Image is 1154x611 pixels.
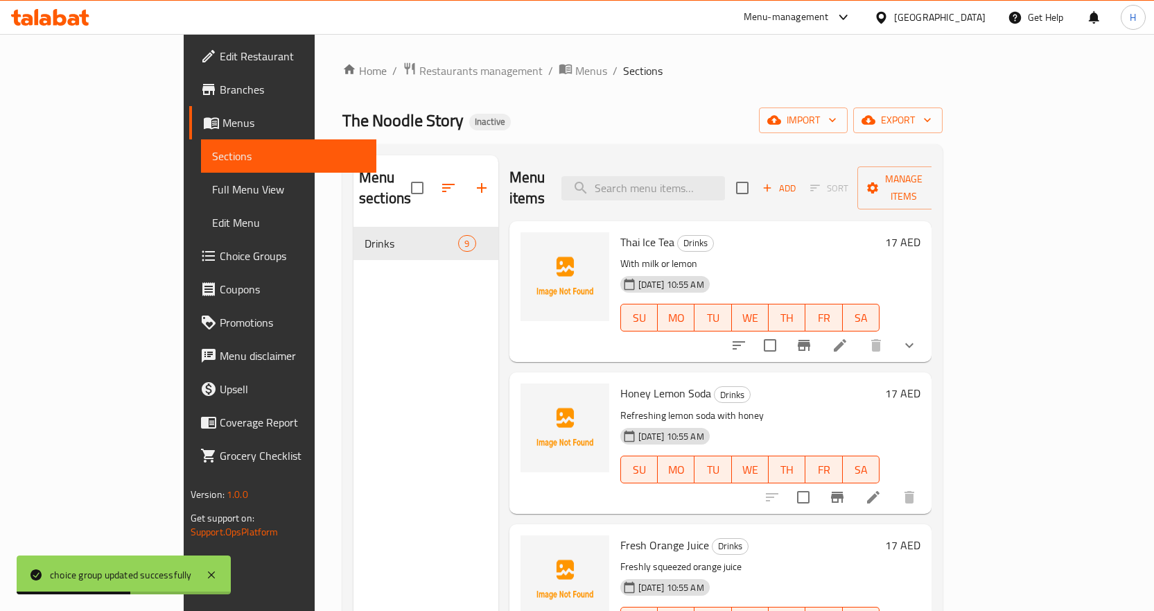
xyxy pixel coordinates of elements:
li: / [548,62,553,79]
button: FR [805,304,842,332]
div: Drinks [714,386,751,403]
span: Edit Menu [212,214,365,231]
a: Full Menu View [201,173,376,206]
span: import [770,112,837,129]
a: Sections [201,139,376,173]
a: Edit menu item [832,337,848,354]
img: Thai Ice Tea [521,232,609,321]
a: Menu disclaimer [189,339,376,372]
span: Fresh Orange Juice [620,535,709,556]
a: Promotions [189,306,376,339]
a: Edit Menu [201,206,376,239]
span: FR [811,308,837,328]
span: TH [774,460,800,480]
span: Promotions [220,314,365,331]
span: Add [760,180,798,196]
span: Menu disclaimer [220,347,365,364]
span: SU [627,460,652,480]
a: Choice Groups [189,239,376,273]
button: SU [620,304,658,332]
span: Manage items [868,171,939,205]
span: [DATE] 10:55 AM [633,430,710,443]
span: MO [663,460,689,480]
a: Upsell [189,372,376,406]
button: Add section [465,171,498,205]
span: TU [700,308,726,328]
span: Restaurants management [419,62,543,79]
span: Select section [728,173,757,203]
nav: breadcrumb [342,62,943,80]
span: Select to update [789,483,818,512]
span: Sort sections [432,171,465,205]
h6: 17 AED [885,384,920,403]
nav: Menu sections [353,221,498,266]
span: WE [737,308,763,328]
span: export [864,112,932,129]
a: Coupons [189,273,376,306]
img: Honey Lemon Soda [521,384,609,472]
button: Manage items [857,166,950,209]
a: Edit menu item [865,489,882,506]
button: Branch-specific-item [787,329,821,362]
button: Branch-specific-item [821,481,854,514]
span: Coverage Report [220,414,365,431]
button: SA [843,304,880,332]
a: Coverage Report [189,406,376,439]
span: Drinks [678,235,713,251]
button: delete [859,329,893,362]
span: Honey Lemon Soda [620,383,711,404]
a: Menus [189,106,376,139]
span: [DATE] 10:55 AM [633,278,710,291]
span: The Noodle Story [342,105,464,136]
button: WE [732,304,769,332]
span: TU [700,460,726,480]
span: MO [663,308,689,328]
button: import [759,107,848,133]
span: Version: [191,485,225,504]
h2: Menu items [509,167,545,209]
span: Drinks [365,235,458,252]
span: Select to update [755,331,785,360]
div: choice group updated successfully [50,567,192,583]
span: SA [848,460,874,480]
p: With milk or lemon [620,255,880,273]
span: WE [737,460,763,480]
svg: Show Choices [901,337,918,354]
span: Sections [623,62,663,79]
span: Menus [222,114,365,131]
button: FR [805,456,842,483]
span: Grocery Checklist [220,447,365,464]
a: Branches [189,73,376,106]
span: Edit Restaurant [220,48,365,64]
button: TH [769,304,805,332]
span: Get support on: [191,509,254,527]
button: SA [843,456,880,483]
a: Edit Restaurant [189,40,376,73]
div: Menu-management [744,9,829,26]
button: SU [620,456,658,483]
div: Drinks [712,538,749,555]
input: search [561,176,725,200]
span: Select section first [801,178,857,199]
button: sort-choices [722,329,755,362]
a: Grocery Checklist [189,439,376,472]
span: 1.0.0 [227,485,248,504]
span: 9 [459,237,475,250]
button: TH [769,456,805,483]
span: Drinks [715,387,750,403]
h2: Menu sections [359,167,411,209]
a: Menus [559,62,607,80]
span: [DATE] 10:55 AM [633,581,710,594]
span: Thai Ice Tea [620,232,674,252]
span: FR [811,460,837,480]
button: show more [893,329,926,362]
span: SU [627,308,652,328]
button: MO [658,456,694,483]
button: MO [658,304,694,332]
span: Inactive [469,116,511,128]
div: [GEOGRAPHIC_DATA] [894,10,986,25]
button: Add [757,178,801,199]
div: Drinks9 [353,227,498,260]
div: Inactive [469,114,511,130]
